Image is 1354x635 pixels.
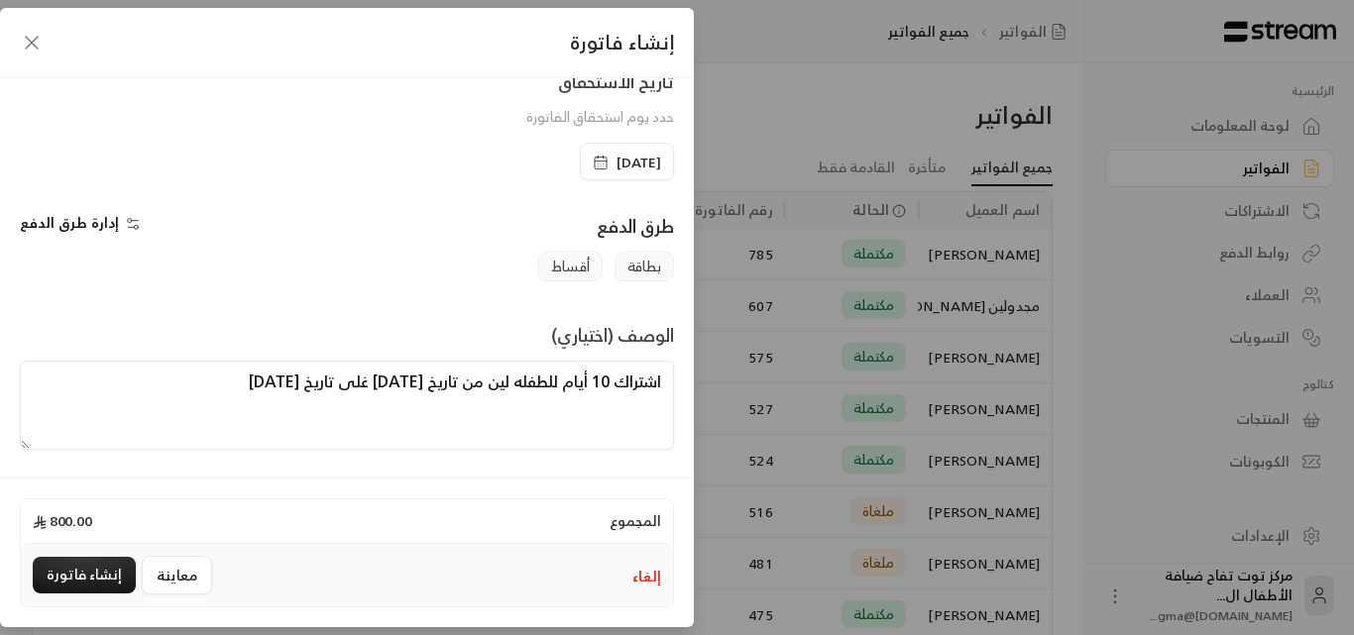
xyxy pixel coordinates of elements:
[617,153,661,172] span: [DATE]
[615,252,674,281] span: بطاقة
[570,25,674,59] span: إنشاء فاتورة
[610,511,661,531] span: المجموع
[526,67,674,95] div: تاريخ الاستحقاق
[33,511,92,531] span: 800.00
[597,210,674,242] span: طرق الدفع
[142,556,212,594] button: معاينة
[20,210,119,235] span: إدارة طرق الدفع
[20,361,674,450] textarea: اشتراك 10 أيام للطفله لين من تاريخ [DATE] غلى تاريخ [DATE]
[632,567,661,586] button: إلغاء
[551,319,674,351] span: الوصف (اختياري)
[33,557,136,593] button: إنشاء فاتورة
[526,104,674,129] span: حدد يوم استحقاق الفاتورة
[538,252,603,281] span: أقساط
